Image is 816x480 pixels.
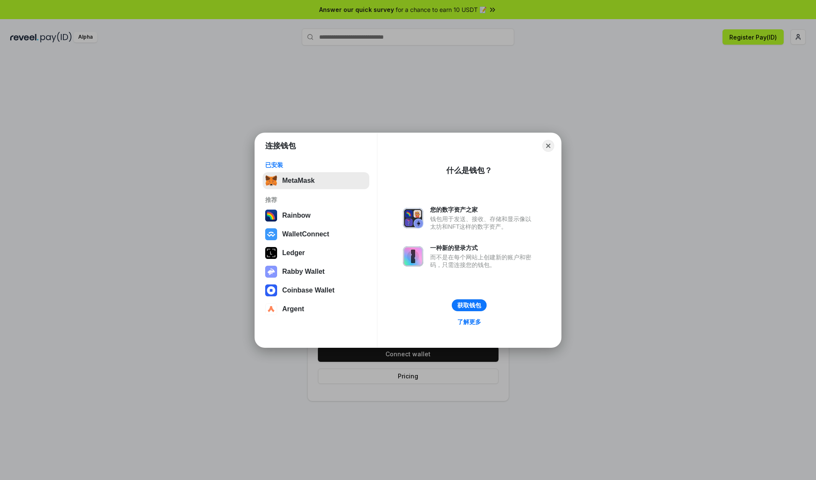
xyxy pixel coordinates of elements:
[403,208,423,228] img: svg+xml,%3Csvg%20xmlns%3D%22http%3A%2F%2Fwww.w3.org%2F2000%2Fsvg%22%20fill%3D%22none%22%20viewBox...
[265,196,367,204] div: 推荐
[263,207,369,224] button: Rainbow
[457,301,481,309] div: 获取钱包
[282,287,334,294] div: Coinbase Wallet
[282,177,314,185] div: MetaMask
[282,305,304,313] div: Argent
[446,165,492,176] div: 什么是钱包？
[452,299,487,311] button: 获取钱包
[430,215,535,230] div: 钱包用于发送、接收、存储和显示像以太坊和NFT这样的数字资产。
[282,268,325,276] div: Rabby Wallet
[265,266,277,278] img: svg+xml,%3Csvg%20xmlns%3D%22http%3A%2F%2Fwww.w3.org%2F2000%2Fsvg%22%20fill%3D%22none%22%20viewBox...
[542,140,554,152] button: Close
[265,175,277,187] img: svg+xml,%3Csvg%20fill%3D%22none%22%20height%3D%2233%22%20viewBox%3D%220%200%2035%2033%22%20width%...
[430,244,535,252] div: 一种新的登录方式
[263,282,369,299] button: Coinbase Wallet
[265,161,367,169] div: 已安装
[282,230,329,238] div: WalletConnect
[430,206,535,213] div: 您的数字资产之家
[457,318,481,326] div: 了解更多
[430,253,535,269] div: 而不是在每个网站上创建新的账户和密码，只需连接您的钱包。
[265,210,277,222] img: svg+xml,%3Csvg%20width%3D%22120%22%20height%3D%22120%22%20viewBox%3D%220%200%20120%20120%22%20fil...
[265,247,277,259] img: svg+xml,%3Csvg%20xmlns%3D%22http%3A%2F%2Fwww.w3.org%2F2000%2Fsvg%22%20width%3D%2228%22%20height%3...
[263,263,369,280] button: Rabby Wallet
[263,301,369,318] button: Argent
[263,244,369,261] button: Ledger
[265,228,277,240] img: svg+xml,%3Csvg%20width%3D%2228%22%20height%3D%2228%22%20viewBox%3D%220%200%2028%2028%22%20fill%3D...
[263,226,369,243] button: WalletConnect
[265,284,277,296] img: svg+xml,%3Csvg%20width%3D%2228%22%20height%3D%2228%22%20viewBox%3D%220%200%2028%2028%22%20fill%3D...
[403,246,423,267] img: svg+xml,%3Csvg%20xmlns%3D%22http%3A%2F%2Fwww.w3.org%2F2000%2Fsvg%22%20fill%3D%22none%22%20viewBox...
[263,172,369,189] button: MetaMask
[452,316,486,327] a: 了解更多
[282,212,311,219] div: Rainbow
[265,141,296,151] h1: 连接钱包
[282,249,305,257] div: Ledger
[265,303,277,315] img: svg+xml,%3Csvg%20width%3D%2228%22%20height%3D%2228%22%20viewBox%3D%220%200%2028%2028%22%20fill%3D...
